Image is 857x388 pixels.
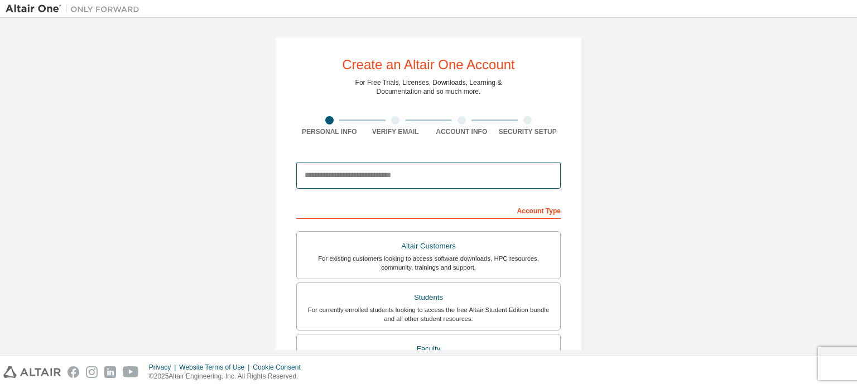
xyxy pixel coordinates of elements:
p: © 2025 Altair Engineering, Inc. All Rights Reserved. [149,372,307,381]
div: Create an Altair One Account [342,58,515,71]
div: Privacy [149,363,179,372]
div: Account Type [296,201,561,219]
div: Verify Email [363,127,429,136]
div: Account Info [428,127,495,136]
div: For currently enrolled students looking to access the free Altair Student Edition bundle and all ... [304,305,553,323]
div: Faculty [304,341,553,357]
div: Students [304,290,553,305]
div: For existing customers looking to access software downloads, HPC resources, community, trainings ... [304,254,553,272]
img: linkedin.svg [104,366,116,378]
img: youtube.svg [123,366,139,378]
img: facebook.svg [68,366,79,378]
div: Personal Info [296,127,363,136]
img: Altair One [6,3,145,15]
img: instagram.svg [86,366,98,378]
img: altair_logo.svg [3,366,61,378]
div: Security Setup [495,127,561,136]
div: For Free Trials, Licenses, Downloads, Learning & Documentation and so much more. [355,78,502,96]
div: Cookie Consent [253,363,307,372]
div: Altair Customers [304,238,553,254]
div: Website Terms of Use [179,363,253,372]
